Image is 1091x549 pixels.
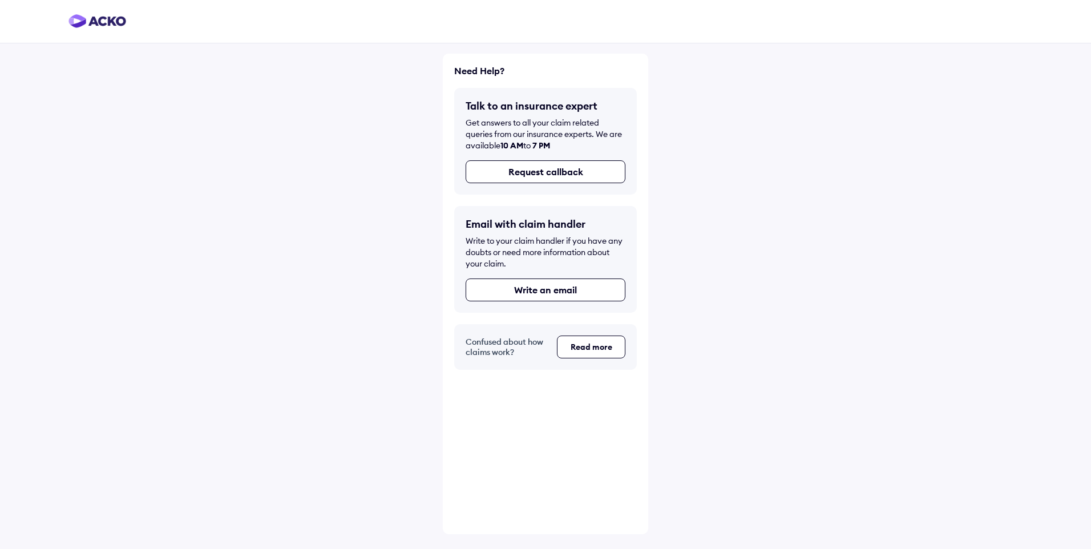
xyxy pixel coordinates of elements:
[454,65,637,76] h6: Need Help?
[68,14,126,28] img: horizontal-gradient.png
[466,160,625,183] button: Request callback
[466,99,625,112] h5: Talk to an insurance expert
[500,140,523,151] span: 10 AM
[466,278,625,301] button: Write an email
[466,117,625,151] div: Get answers to all your claim related queries from our insurance experts. We are available to
[557,336,625,358] button: Read more
[466,337,548,357] h5: Confused about how claims work?
[466,217,625,231] h5: Email with claim handler
[532,140,550,151] span: 7 PM
[466,235,625,269] div: Write to your claim handler if you have any doubts or need more information about your claim.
